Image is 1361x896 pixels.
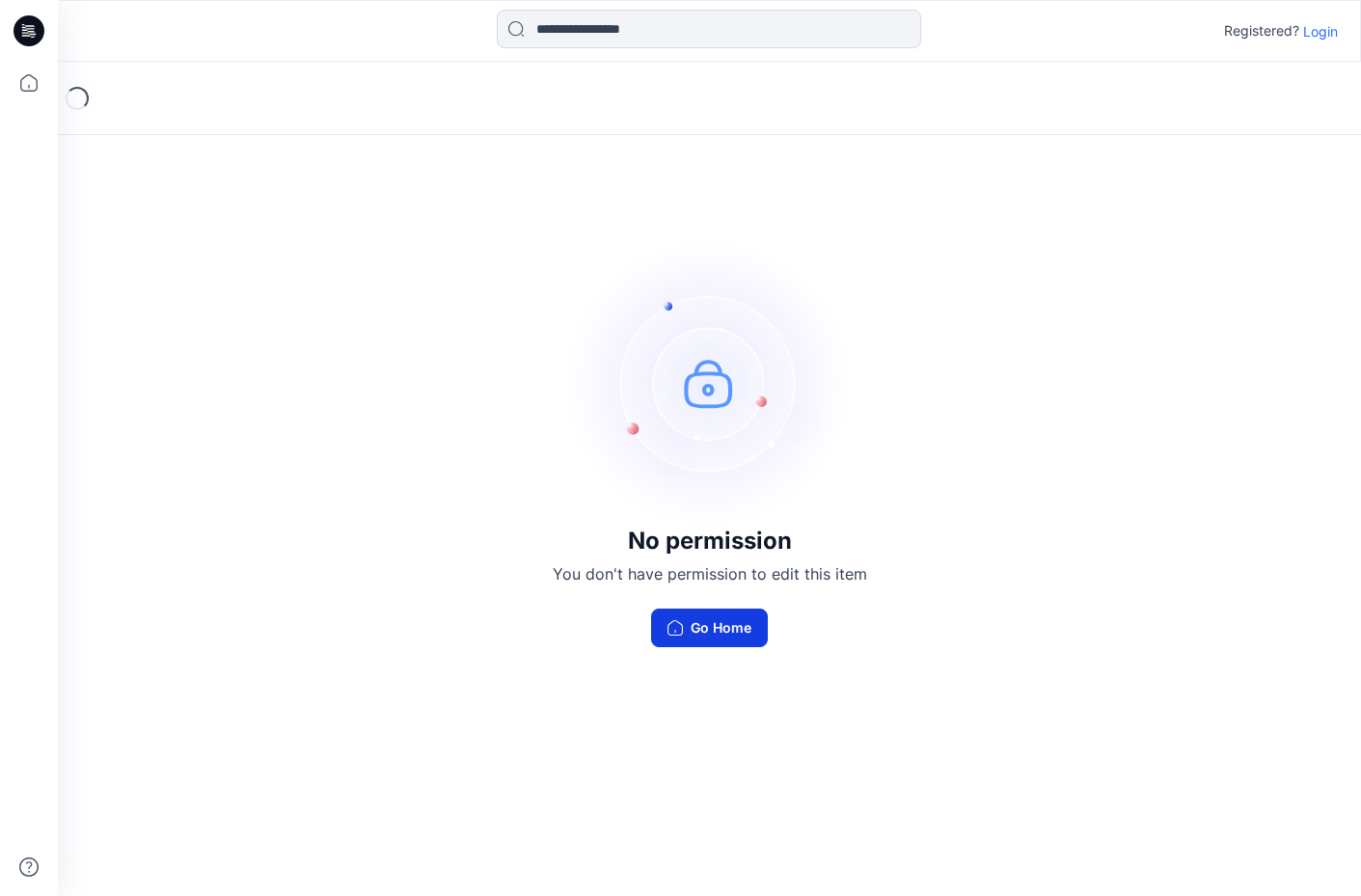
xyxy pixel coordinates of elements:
h3: No permission [553,528,867,555]
img: no-perm.svg [565,238,855,528]
button: Go Home [651,609,768,647]
p: Registered? [1224,19,1299,42]
p: Login [1303,21,1338,41]
p: You don't have permission to edit this item [553,562,867,585]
